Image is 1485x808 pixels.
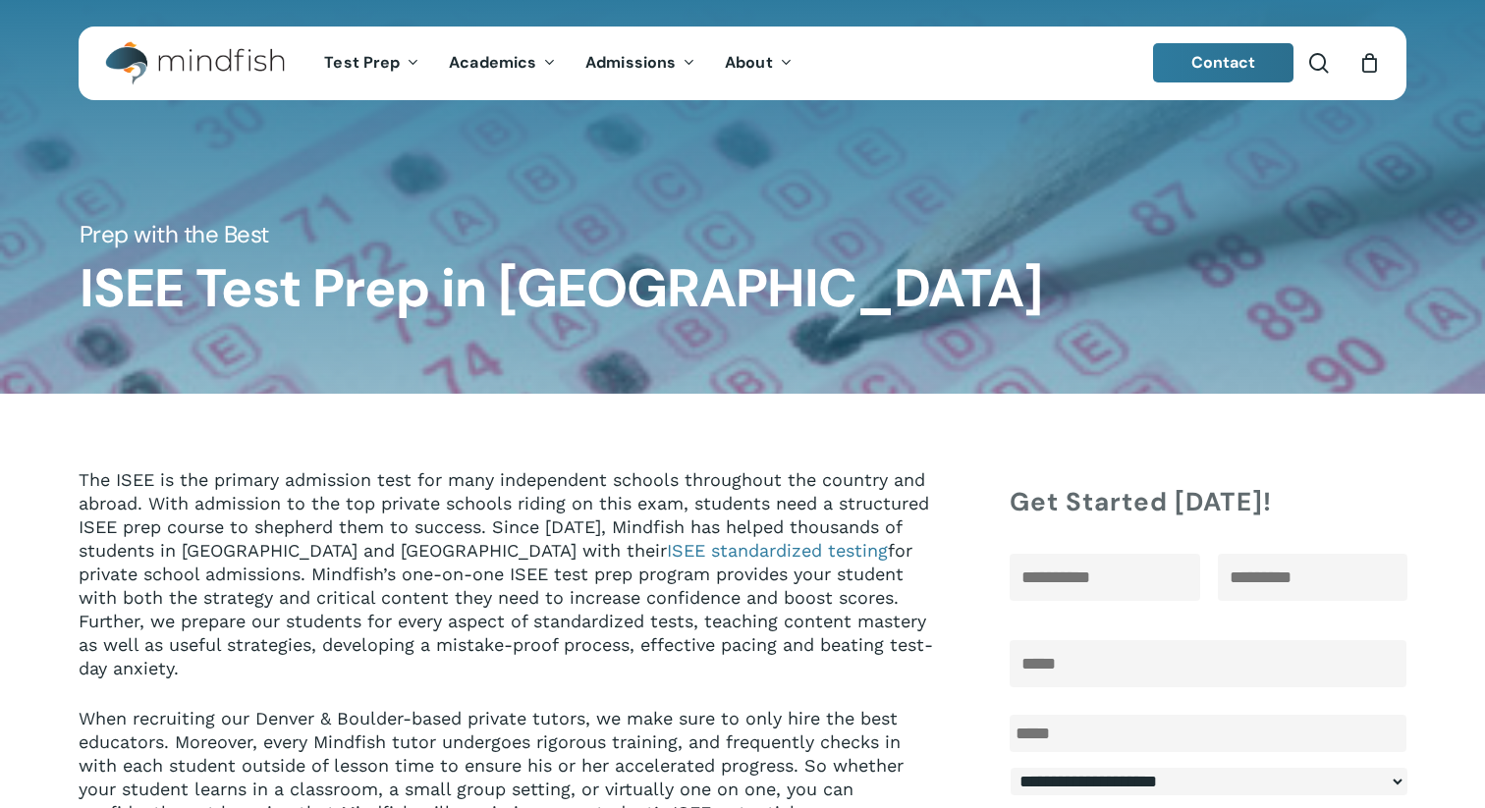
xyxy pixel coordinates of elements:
[1010,484,1406,519] h4: Get Started [DATE]!
[79,468,941,707] p: The ISEE is the primary admission test for many independent schools throughout the country and ab...
[667,540,888,561] a: ISEE standardized testing
[725,52,773,73] span: About
[309,27,806,100] nav: Main Menu
[449,52,536,73] span: Academics
[324,52,400,73] span: Test Prep
[80,257,1406,320] h1: ISEE Test Prep in [GEOGRAPHIC_DATA]
[1191,52,1256,73] span: Contact
[585,52,676,73] span: Admissions
[710,55,807,72] a: About
[434,55,571,72] a: Academics
[79,27,1406,100] header: Main Menu
[1153,43,1294,82] a: Contact
[571,55,710,72] a: Admissions
[309,55,434,72] a: Test Prep
[80,219,1406,250] h5: Prep with the Best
